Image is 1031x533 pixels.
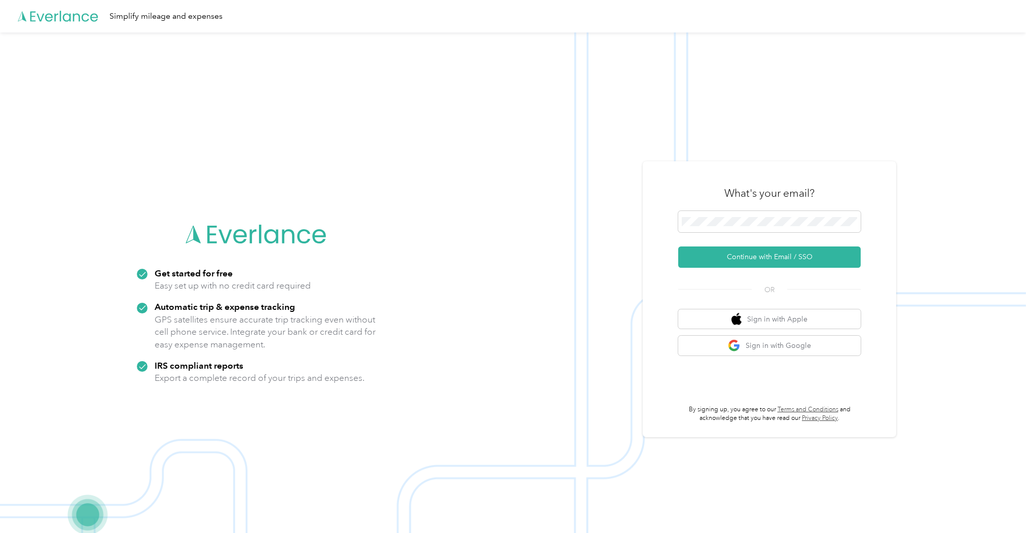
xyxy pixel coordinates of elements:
[678,405,861,423] p: By signing up, you agree to our and acknowledge that you have read our .
[155,301,295,312] strong: Automatic trip & expense tracking
[155,360,243,371] strong: IRS compliant reports
[678,336,861,356] button: google logoSign in with Google
[778,406,838,413] a: Terms and Conditions
[678,309,861,329] button: apple logoSign in with Apple
[155,268,233,278] strong: Get started for free
[974,476,1031,533] iframe: Everlance-gr Chat Button Frame
[109,10,223,23] div: Simplify mileage and expenses
[728,339,741,352] img: google logo
[752,285,787,295] span: OR
[802,414,838,422] a: Privacy Policy
[678,246,861,268] button: Continue with Email / SSO
[155,279,311,292] p: Easy set up with no credit card required
[155,313,376,351] p: GPS satellites ensure accurate trip tracking even without cell phone service. Integrate your bank...
[724,186,815,200] h3: What's your email?
[155,372,364,384] p: Export a complete record of your trips and expenses.
[731,313,742,326] img: apple logo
